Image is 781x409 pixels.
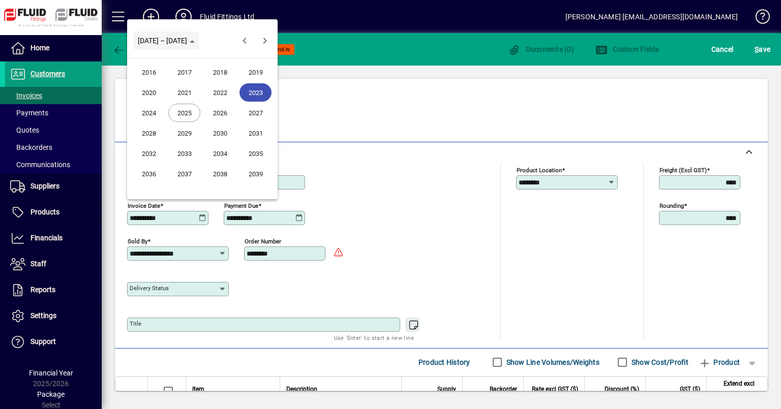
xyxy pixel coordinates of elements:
button: Next 24 years [255,30,275,51]
span: 2028 [133,124,165,142]
span: 2020 [133,83,165,102]
span: 2021 [168,83,200,102]
span: 2036 [133,165,165,183]
button: 2031 [238,123,274,143]
button: 2036 [131,164,167,184]
button: 2034 [202,143,238,164]
button: 2039 [238,164,274,184]
span: 2037 [168,165,200,183]
span: 2022 [204,83,236,102]
span: 2031 [239,124,272,142]
button: Previous 24 years [234,30,255,51]
button: 2024 [131,103,167,123]
span: 2019 [239,63,272,81]
span: 2024 [133,104,165,122]
button: 2037 [167,164,202,184]
span: 2017 [168,63,200,81]
button: 2021 [167,82,202,103]
span: 2035 [239,144,272,163]
button: 2035 [238,143,274,164]
span: 2025 [168,104,200,122]
button: 2019 [238,62,274,82]
span: 2033 [168,144,200,163]
span: 2026 [204,104,236,122]
button: 2030 [202,123,238,143]
button: 2023 [238,82,274,103]
span: 2029 [168,124,200,142]
span: 2018 [204,63,236,81]
span: 2027 [239,104,272,122]
span: 2032 [133,144,165,163]
button: 2027 [238,103,274,123]
span: 2016 [133,63,165,81]
span: 2034 [204,144,236,163]
span: [DATE] – [DATE] [138,37,187,45]
button: 2033 [167,143,202,164]
button: 2017 [167,62,202,82]
button: 2029 [167,123,202,143]
button: 2038 [202,164,238,184]
span: 2030 [204,124,236,142]
button: 2026 [202,103,238,123]
button: 2020 [131,82,167,103]
button: 2028 [131,123,167,143]
span: 2023 [239,83,272,102]
button: 2022 [202,82,238,103]
span: 2038 [204,165,236,183]
span: 2039 [239,165,272,183]
button: 2025 [167,103,202,123]
button: 2016 [131,62,167,82]
button: Choose date [134,32,199,50]
button: 2018 [202,62,238,82]
button: 2032 [131,143,167,164]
